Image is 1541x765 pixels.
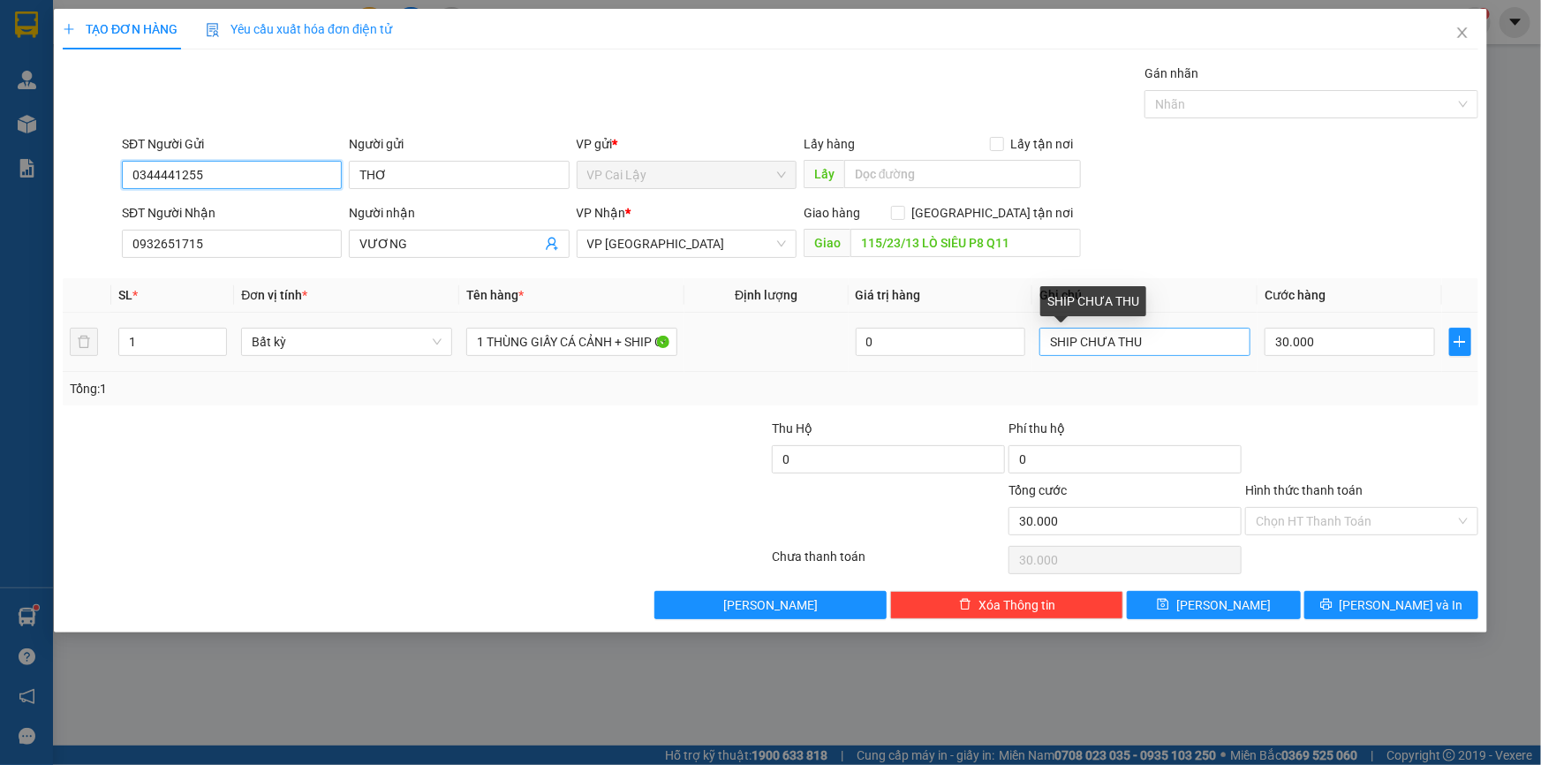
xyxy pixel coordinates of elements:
div: VP [GEOGRAPHIC_DATA] [151,15,330,57]
span: Yêu cầu xuất hóa đơn điện tử [206,22,392,36]
button: Close [1438,9,1487,58]
div: Tổng: 1 [70,379,595,398]
input: 0 [856,328,1026,356]
span: Nhận: [151,17,193,35]
span: Tổng cước [1008,483,1067,497]
span: Đơn vị tính [241,288,307,302]
img: icon [206,23,220,37]
span: Giao [804,229,850,257]
button: plus [1449,328,1471,356]
span: delete [959,598,971,612]
div: 20.000 [13,114,141,135]
div: Phí thu hộ [1008,419,1242,445]
span: [PERSON_NAME] [723,595,818,615]
div: SĐT Người Nhận [122,203,342,223]
input: Dọc đường [850,229,1081,257]
button: printer[PERSON_NAME] và In [1304,591,1478,619]
span: Lấy [804,160,844,188]
input: Ghi Chú [1039,328,1250,356]
input: VD: Bàn, Ghế [466,328,677,356]
div: SHIP CHƯA THU [1040,286,1146,316]
span: close [1455,26,1469,40]
span: save [1157,598,1169,612]
span: [GEOGRAPHIC_DATA] tận nơi [905,203,1081,223]
div: Chưa thanh toán [771,547,1008,578]
button: [PERSON_NAME] [654,591,888,619]
span: Cước hàng [1265,288,1326,302]
button: save[PERSON_NAME] [1127,591,1301,619]
span: plus [63,23,75,35]
button: delete [70,328,98,356]
div: Người gửi [349,134,569,154]
div: VP Cai Lậy [15,15,139,36]
label: Gán nhãn [1144,66,1198,80]
button: deleteXóa Thông tin [890,591,1123,619]
span: VP Cai Lậy [587,162,786,188]
span: Giao hàng [804,206,860,220]
span: plus [1450,335,1470,349]
span: Rồi : [13,116,42,134]
span: [PERSON_NAME] [1176,595,1271,615]
span: Định lượng [735,288,797,302]
span: Lấy hàng [804,137,855,151]
span: printer [1320,598,1333,612]
span: Xóa Thông tin [978,595,1055,615]
span: TẠO ĐƠN HÀNG [63,22,178,36]
span: Giá trị hàng [856,288,921,302]
span: VP Nhận [577,206,626,220]
th: Ghi chú [1032,278,1258,313]
div: SĐT Người Gửi [122,134,342,154]
span: Lấy tận nơi [1004,134,1081,154]
span: user-add [545,237,559,251]
div: DANH [15,36,139,57]
label: Hình thức thanh toán [1245,483,1363,497]
input: Dọc đường [844,160,1081,188]
span: SL [118,288,132,302]
div: [PERSON_NAME] [151,57,330,79]
span: Tên hàng [466,288,524,302]
div: VP gửi [577,134,797,154]
span: Gửi: [15,17,42,35]
div: 0837211115 [151,79,330,103]
span: Thu Hộ [772,421,812,436]
span: VP Sài Gòn [587,231,786,257]
span: Bất kỳ [252,329,442,355]
div: 0933327737 [15,57,139,82]
div: Người nhận [349,203,569,223]
span: [PERSON_NAME] và In [1340,595,1463,615]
